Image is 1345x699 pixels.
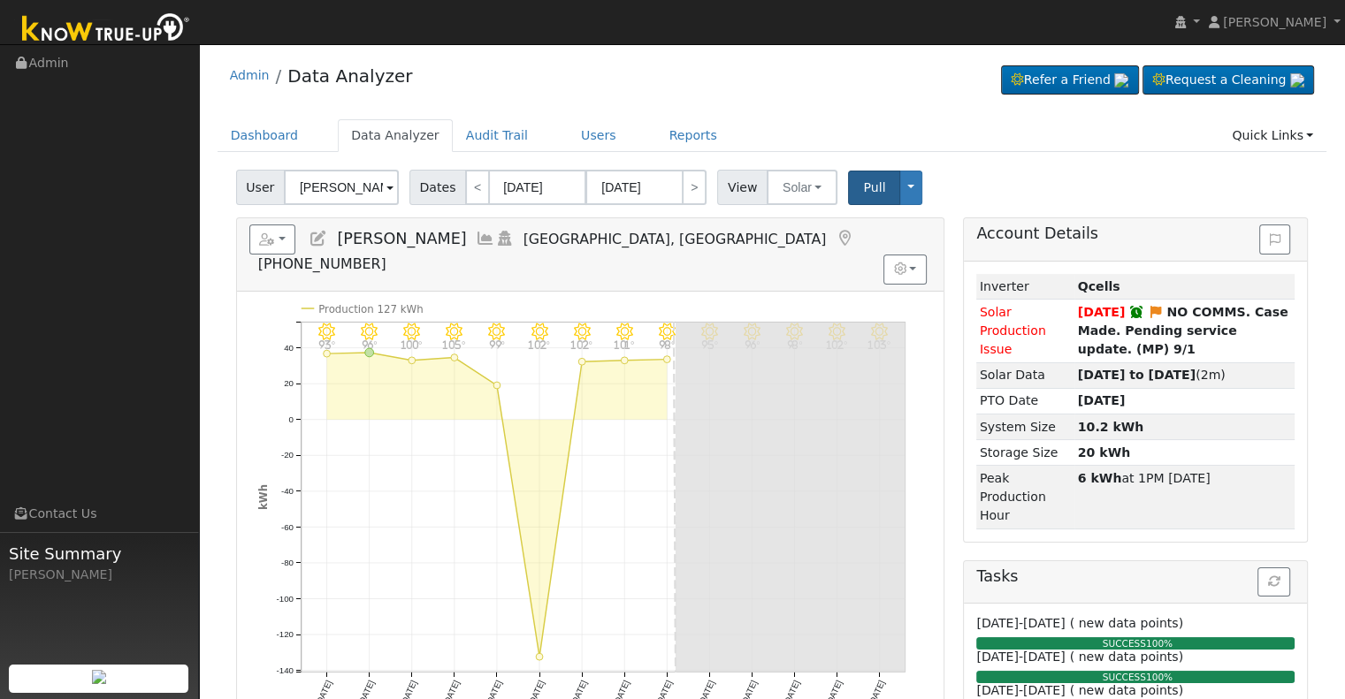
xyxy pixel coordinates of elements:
strong: [DATE] to [DATE] [1078,368,1196,382]
text: 20 [284,378,294,388]
a: Login As (last Never) [495,230,515,247]
td: Inverter [976,274,1074,300]
span: ( new data points) [1070,650,1183,664]
span: Dates [409,170,466,205]
span: User [236,170,285,205]
text: Production 127 kWh [318,303,423,315]
p: 100° [396,339,426,349]
span: [PERSON_NAME] [337,230,466,247]
i: 8/21 - MostlyClear [403,323,420,339]
circle: onclick="" [493,382,501,389]
text: -40 [281,486,294,496]
circle: onclick="" [323,350,330,357]
span: ( new data points) [1070,683,1183,697]
span: Pull [863,180,885,194]
span: View [717,170,768,205]
span: Site Summary [9,542,189,566]
img: retrieve [1114,73,1128,87]
button: Refresh [1257,567,1290,597]
circle: onclick="" [578,358,585,365]
div: [PERSON_NAME] [9,566,189,584]
a: < [465,170,490,205]
i: 8/27 - Clear [659,323,676,339]
p: 99° [482,339,512,349]
text: kWh [256,484,269,510]
a: Data Analyzer [338,119,453,152]
a: Refer a Friend [1001,65,1139,95]
p: 102° [524,339,554,349]
span: [DATE]-[DATE] [976,683,1065,697]
img: retrieve [92,670,106,684]
a: Users [568,119,630,152]
td: Storage Size [976,440,1074,466]
a: Snoozed until 09/08/2025 [1128,305,1144,319]
circle: onclick="" [409,357,416,364]
i: 8/23 - Clear [488,323,505,339]
text: -140 [276,665,294,675]
a: Reports [656,119,730,152]
p: 105° [439,339,470,349]
i: 8/26 - Clear [615,323,632,339]
a: > [682,170,707,205]
a: Multi-Series Graph [476,230,495,247]
circle: onclick="" [365,348,374,357]
td: Peak Production Hour [976,466,1074,528]
a: Data Analyzer [287,65,412,87]
i: Edit Issue [1148,306,1164,318]
a: Edit User (34366) [309,230,328,247]
div: SUCCESS [972,671,1303,685]
span: 100% [1146,638,1173,649]
span: [DATE] [1078,393,1126,407]
button: Solar [767,170,837,205]
i: 8/25 - Clear [573,323,590,339]
button: Pull [848,171,900,205]
i: 8/20 - Clear [361,323,378,339]
h5: Account Details [976,224,1295,243]
span: (2m) [1078,368,1226,382]
p: 101° [609,339,639,349]
span: [DATE]-[DATE] [976,616,1065,630]
span: [DATE]-[DATE] [976,650,1065,664]
span: [DATE] [1078,305,1126,319]
button: Issue History [1259,224,1290,255]
a: Request a Cleaning [1142,65,1314,95]
td: Solar Data [976,362,1074,388]
img: Know True-Up [13,10,199,49]
i: 8/22 - Clear [446,323,462,339]
text: -20 [281,450,294,460]
span: 100% [1146,672,1173,682]
input: Select a User [284,170,399,205]
img: retrieve [1290,73,1304,87]
a: Admin [230,68,270,82]
a: Audit Trail [453,119,541,152]
circle: onclick="" [536,653,543,660]
span: [PHONE_NUMBER] [258,255,386,272]
h5: Tasks [976,567,1295,586]
span: Solar Production Issue [980,305,1046,356]
a: Quick Links [1219,119,1326,152]
i: 8/19 - Clear [318,323,335,339]
p: 102° [567,339,597,349]
p: 93° [311,339,341,349]
strong: ID: 1453, authorized: 07/28/25 [1078,279,1120,293]
div: SUCCESS [972,637,1303,651]
p: 98° [652,339,682,349]
text: 40 [284,343,294,353]
td: System Size [976,414,1074,439]
span: [PERSON_NAME] [1223,15,1326,29]
strong: 10.2 kWh [1078,420,1144,434]
strong: NO COMMS. Case Made. Pending service update. (MP) 9/1 [1078,305,1288,356]
text: 0 [288,414,294,424]
strong: 6 kWh [1078,471,1122,485]
text: -100 [276,593,294,603]
strong: 20 kWh [1078,445,1130,460]
text: -60 [281,521,294,531]
circle: onclick="" [663,356,670,363]
span: ( new data points) [1070,616,1183,630]
i: 8/24 - Clear [531,323,547,339]
a: Map [835,230,854,247]
text: -80 [281,558,294,567]
td: PTO Date [976,388,1074,414]
p: 96° [354,339,384,349]
circle: onclick="" [451,354,458,361]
